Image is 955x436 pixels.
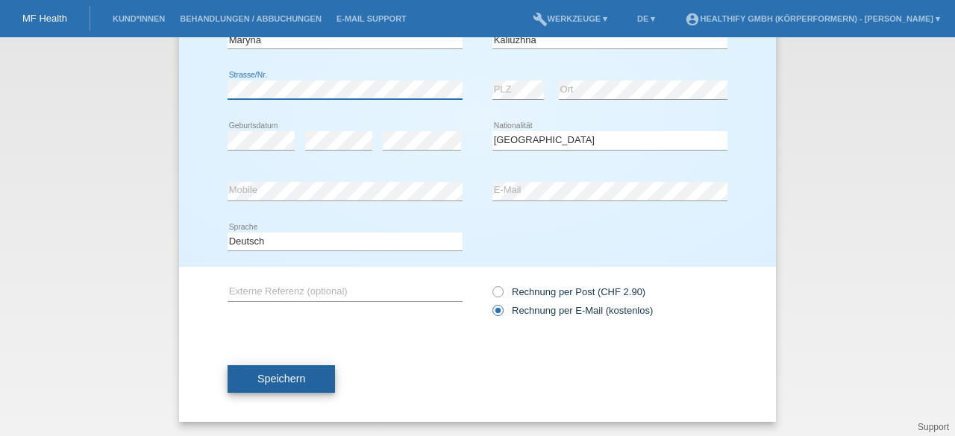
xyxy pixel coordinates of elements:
i: account_circle [685,12,700,27]
label: Rechnung per E-Mail (kostenlos) [492,305,653,316]
a: buildWerkzeuge ▾ [525,14,616,23]
label: Rechnung per Post (CHF 2.90) [492,286,645,297]
input: Rechnung per Post (CHF 2.90) [492,286,502,305]
a: account_circleHealthify GmbH (Körperformern) - [PERSON_NAME] ▾ [677,14,948,23]
span: Speichern [257,373,305,385]
a: DE ▾ [630,14,663,23]
input: Rechnung per E-Mail (kostenlos) [492,305,502,323]
a: Support [918,422,949,432]
a: MF Health [22,13,67,24]
i: build [533,12,548,27]
a: Kund*innen [105,14,172,23]
button: Speichern [228,365,335,394]
a: Behandlungen / Abbuchungen [172,14,329,23]
a: E-Mail Support [329,14,414,23]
